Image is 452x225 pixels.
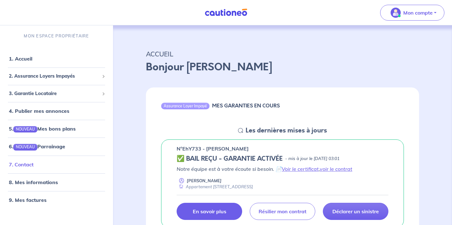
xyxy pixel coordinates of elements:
[146,48,419,60] p: ACCUEIL
[3,158,110,171] div: 7. Contact
[177,165,388,173] p: Notre équipe est à votre écoute si besoin. 📄 ,
[9,179,58,185] a: 8. Mes informations
[161,103,210,109] div: Assurance Loyer Impayé
[403,9,433,16] p: Mon compte
[3,52,110,65] div: 1. Accueil
[9,143,65,150] a: 6.NOUVEAUParrainage
[193,208,226,215] p: En savoir plus
[285,156,340,162] p: - mis à jour le [DATE] 03:01
[177,184,253,190] div: Appartement [STREET_ADDRESS]
[9,161,34,168] a: 7. Contact
[3,87,110,100] div: 3. Garantie Locataire
[9,197,47,203] a: 9. Mes factures
[177,155,388,163] div: state: CONTRACT-VALIDATED, Context: NEW,MAYBE-CERTIFICATE,ALONE,LESSOR-DOCUMENTS
[246,127,327,134] h5: Les dernières mises à jours
[3,105,110,117] div: 4. Publier mes annonces
[3,122,110,135] div: 5.NOUVEAUMes bons plans
[187,178,222,184] p: [PERSON_NAME]
[9,125,76,132] a: 5.NOUVEAUMes bons plans
[146,60,419,75] p: Bonjour [PERSON_NAME]
[250,203,315,220] a: Résilier mon contrat
[380,5,444,21] button: illu_account_valid_menu.svgMon compte
[212,103,280,109] h6: MES GARANTIES EN COURS
[177,203,242,220] a: En savoir plus
[332,208,379,215] p: Déclarer un sinistre
[3,70,110,82] div: 2. Assurance Loyers Impayés
[320,166,352,172] a: voir le contrat
[24,33,89,39] p: MON ESPACE PROPRIÉTAIRE
[9,108,69,114] a: 4. Publier mes annonces
[202,9,250,16] img: Cautioneo
[177,155,283,163] h5: ✅ BAIL REÇU - GARANTIE ACTIVÉE
[177,145,249,152] p: n°EhY733 - [PERSON_NAME]
[3,194,110,206] div: 9. Mes factures
[323,203,388,220] a: Déclarer un sinistre
[9,73,99,80] span: 2. Assurance Loyers Impayés
[9,90,99,97] span: 3. Garantie Locataire
[391,8,401,18] img: illu_account_valid_menu.svg
[3,140,110,153] div: 6.NOUVEAUParrainage
[9,55,32,62] a: 1. Accueil
[282,166,319,172] a: Voir le certificat
[3,176,110,189] div: 8. Mes informations
[259,208,306,215] p: Résilier mon contrat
